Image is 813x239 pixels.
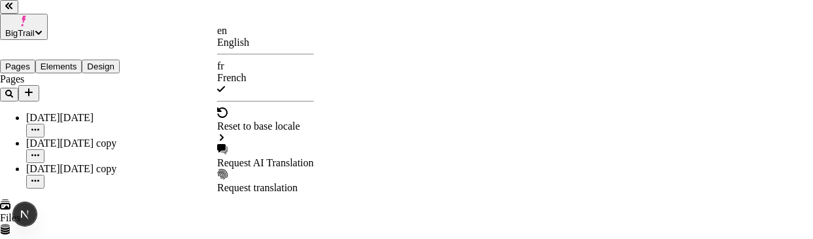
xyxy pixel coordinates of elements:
div: Request AI Translation [217,157,314,169]
div: Reset to base locale [217,120,314,132]
div: English [217,37,314,48]
div: Open locale picker [217,25,314,194]
div: Request translation [217,182,314,194]
p: Cookie Test Route [5,10,191,22]
div: French [217,72,314,84]
div: en [217,25,314,37]
div: fr [217,60,314,72]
